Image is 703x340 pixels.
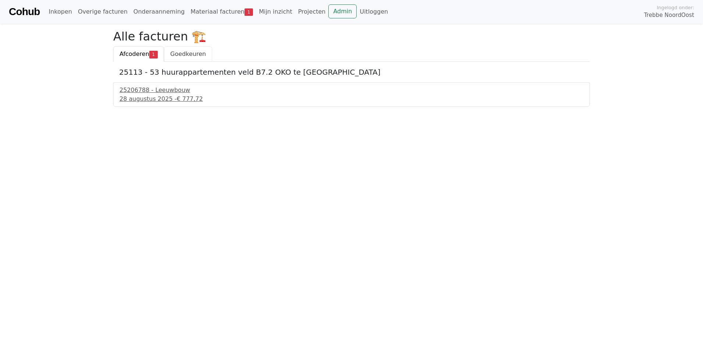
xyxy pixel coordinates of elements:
a: Afcoderen1 [113,46,164,62]
a: Overige facturen [75,4,131,19]
span: Afcoderen [119,50,149,57]
a: Onderaanneming [131,4,188,19]
div: 28 augustus 2025 - [119,95,584,103]
h5: 25113 - 53 huurappartementen veld B7.2 OKO te [GEOGRAPHIC_DATA] [119,68,584,77]
span: Goedkeuren [170,50,206,57]
a: Cohub [9,3,40,21]
a: Uitloggen [357,4,391,19]
a: Materiaal facturen1 [188,4,256,19]
a: Mijn inzicht [256,4,295,19]
span: € 777,72 [176,95,203,102]
div: 25206788 - Leeuwbouw [119,86,584,95]
a: Goedkeuren [164,46,212,62]
span: 1 [245,8,253,16]
a: Admin [328,4,357,18]
a: 25206788 - Leeuwbouw28 augustus 2025 -€ 777,72 [119,86,584,103]
h2: Alle facturen 🏗️ [113,29,590,43]
span: Trebbe NoordOost [644,11,694,20]
a: Projecten [295,4,329,19]
span: 1 [149,51,158,58]
a: Inkopen [46,4,75,19]
span: Ingelogd onder: [657,4,694,11]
